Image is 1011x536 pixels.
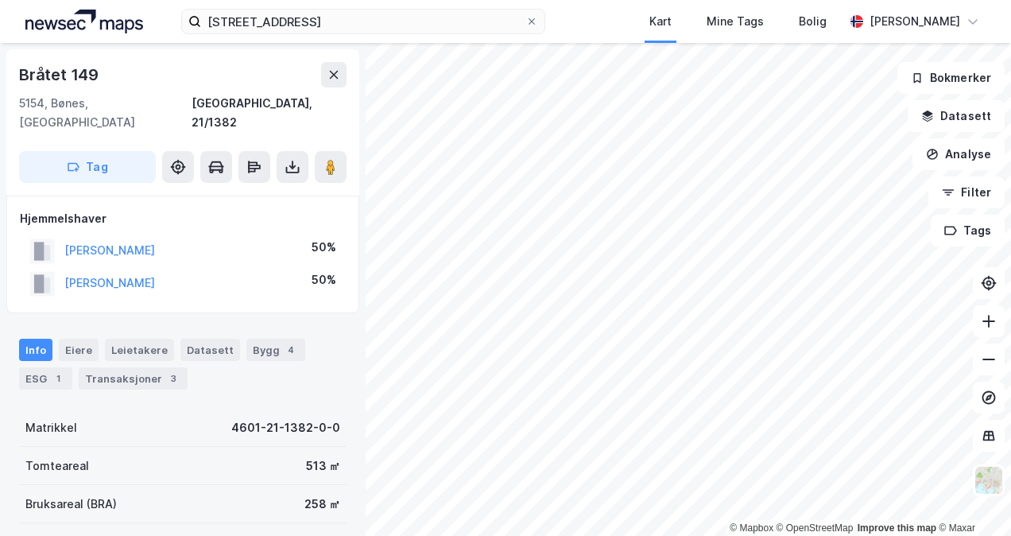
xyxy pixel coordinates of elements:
[306,456,340,476] div: 513 ㎡
[201,10,525,33] input: Søk på adresse, matrikkel, gårdeiere, leietakere eller personer
[19,94,192,132] div: 5154, Bønes, [GEOGRAPHIC_DATA]
[304,495,340,514] div: 258 ㎡
[312,238,336,257] div: 50%
[858,522,936,534] a: Improve this map
[928,177,1005,208] button: Filter
[932,460,1011,536] iframe: Chat Widget
[105,339,174,361] div: Leietakere
[931,215,1005,247] button: Tags
[25,495,117,514] div: Bruksareal (BRA)
[19,339,52,361] div: Info
[25,456,89,476] div: Tomteareal
[19,62,102,87] div: Bråtet 149
[707,12,764,31] div: Mine Tags
[59,339,99,361] div: Eiere
[283,342,299,358] div: 4
[20,209,346,228] div: Hjemmelshaver
[25,10,143,33] img: logo.a4113a55bc3d86da70a041830d287a7e.svg
[932,460,1011,536] div: Kontrollprogram for chat
[908,100,1005,132] button: Datasett
[649,12,672,31] div: Kart
[180,339,240,361] div: Datasett
[870,12,960,31] div: [PERSON_NAME]
[312,270,336,289] div: 50%
[19,367,72,390] div: ESG
[730,522,773,534] a: Mapbox
[19,151,156,183] button: Tag
[897,62,1005,94] button: Bokmerker
[231,418,340,437] div: 4601-21-1382-0-0
[25,418,77,437] div: Matrikkel
[192,94,347,132] div: [GEOGRAPHIC_DATA], 21/1382
[50,371,66,386] div: 1
[165,371,181,386] div: 3
[777,522,854,534] a: OpenStreetMap
[79,367,188,390] div: Transaksjoner
[912,138,1005,170] button: Analyse
[246,339,305,361] div: Bygg
[799,12,827,31] div: Bolig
